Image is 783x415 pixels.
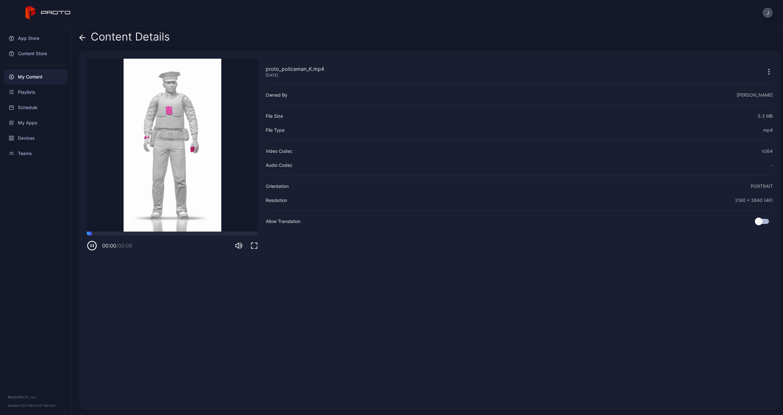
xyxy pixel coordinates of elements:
div: proto_policeman_K.mp4 [266,65,324,73]
div: h264 [762,147,773,155]
div: Resolution [266,196,287,204]
button: J [763,8,773,18]
div: [DATE] [266,73,324,78]
div: Allow Translation [266,218,300,225]
a: My Content [4,69,67,85]
div: File Size [266,112,283,120]
div: Owned By [266,91,287,99]
div: 5.3 MB [758,112,773,120]
div: 2160 x 3840 (4K) [735,196,773,204]
a: Content Store [4,46,67,61]
video: Sorry, your browser doesn‘t support embedded videos [87,59,258,232]
a: Schedule [4,100,67,115]
div: Video Codec [266,147,293,155]
div: PORTRAIT [751,182,773,190]
a: My Apps [4,115,67,130]
div: 00:00 [102,242,132,249]
div: File Type [266,126,285,134]
a: Devices [4,130,67,146]
div: Audio Codec [266,161,293,169]
a: Terms Of Service [29,404,55,407]
span: Version 1.13.1 • [8,404,29,407]
div: [PERSON_NAME] [737,91,773,99]
div: Content Details [79,31,170,46]
a: App Store [4,31,67,46]
div: © 2025 PROTO, Inc. [8,395,64,400]
a: Playlists [4,85,67,100]
a: Teams [4,146,67,161]
span: / 00:06 [116,242,132,249]
div: - [771,161,773,169]
div: Orientation [266,182,289,190]
div: mp4 [763,126,773,134]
